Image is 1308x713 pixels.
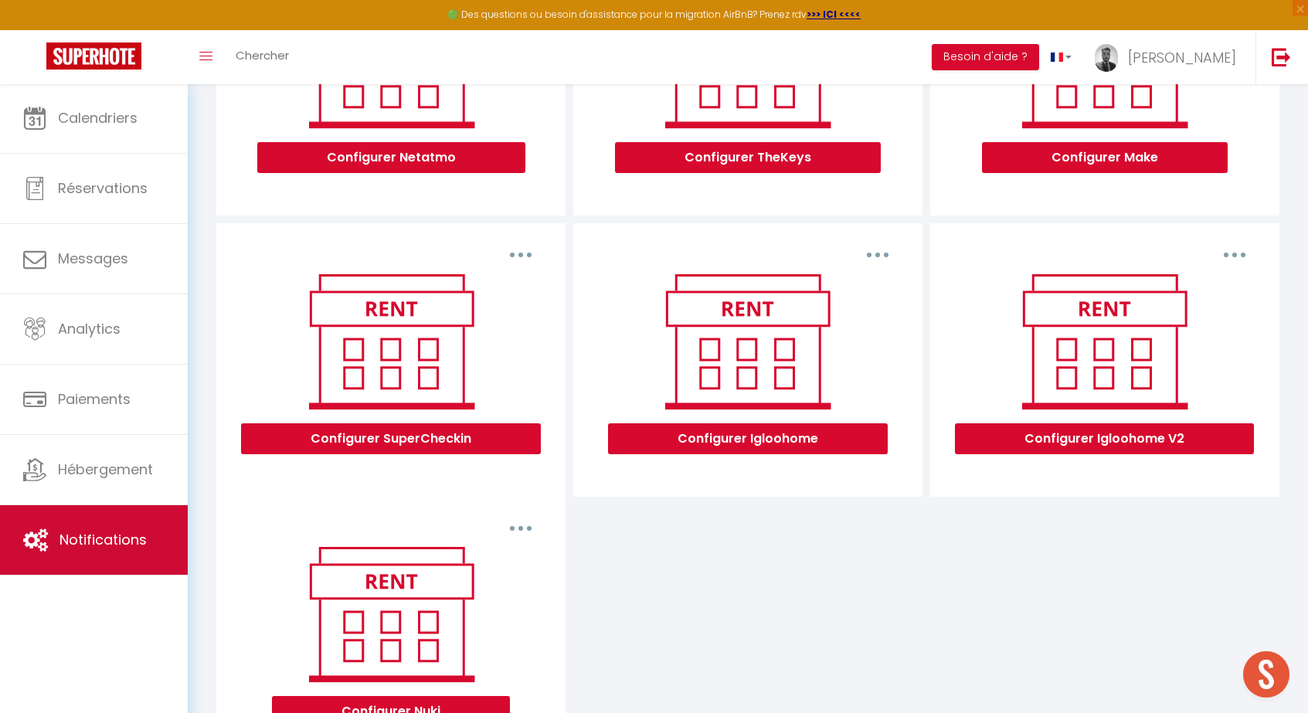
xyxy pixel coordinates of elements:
span: Analytics [58,319,121,338]
span: Paiements [58,389,131,409]
img: rent.png [1006,267,1203,416]
button: Configurer Igloohome V2 [955,423,1254,454]
button: Configurer Igloohome [608,423,888,454]
img: rent.png [293,540,490,688]
span: Calendriers [58,108,138,127]
img: ... [1095,44,1118,72]
span: Messages [58,249,128,268]
button: Configurer Netatmo [257,142,525,173]
span: Hébergement [58,460,153,479]
img: rent.png [649,267,846,416]
span: Chercher [236,47,289,63]
button: Configurer SuperCheckin [241,423,541,454]
div: Ouvrir le chat [1243,651,1289,698]
span: Réservations [58,178,148,198]
a: Chercher [224,30,301,84]
span: Notifications [59,530,147,549]
img: rent.png [293,267,490,416]
button: Besoin d'aide ? [932,44,1039,70]
span: [PERSON_NAME] [1128,48,1236,67]
a: ... [PERSON_NAME] [1083,30,1255,84]
img: Super Booking [46,42,141,70]
img: logout [1272,47,1291,66]
a: >>> ICI <<<< [807,8,861,21]
button: Configurer TheKeys [615,142,881,173]
button: Configurer Make [982,142,1228,173]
